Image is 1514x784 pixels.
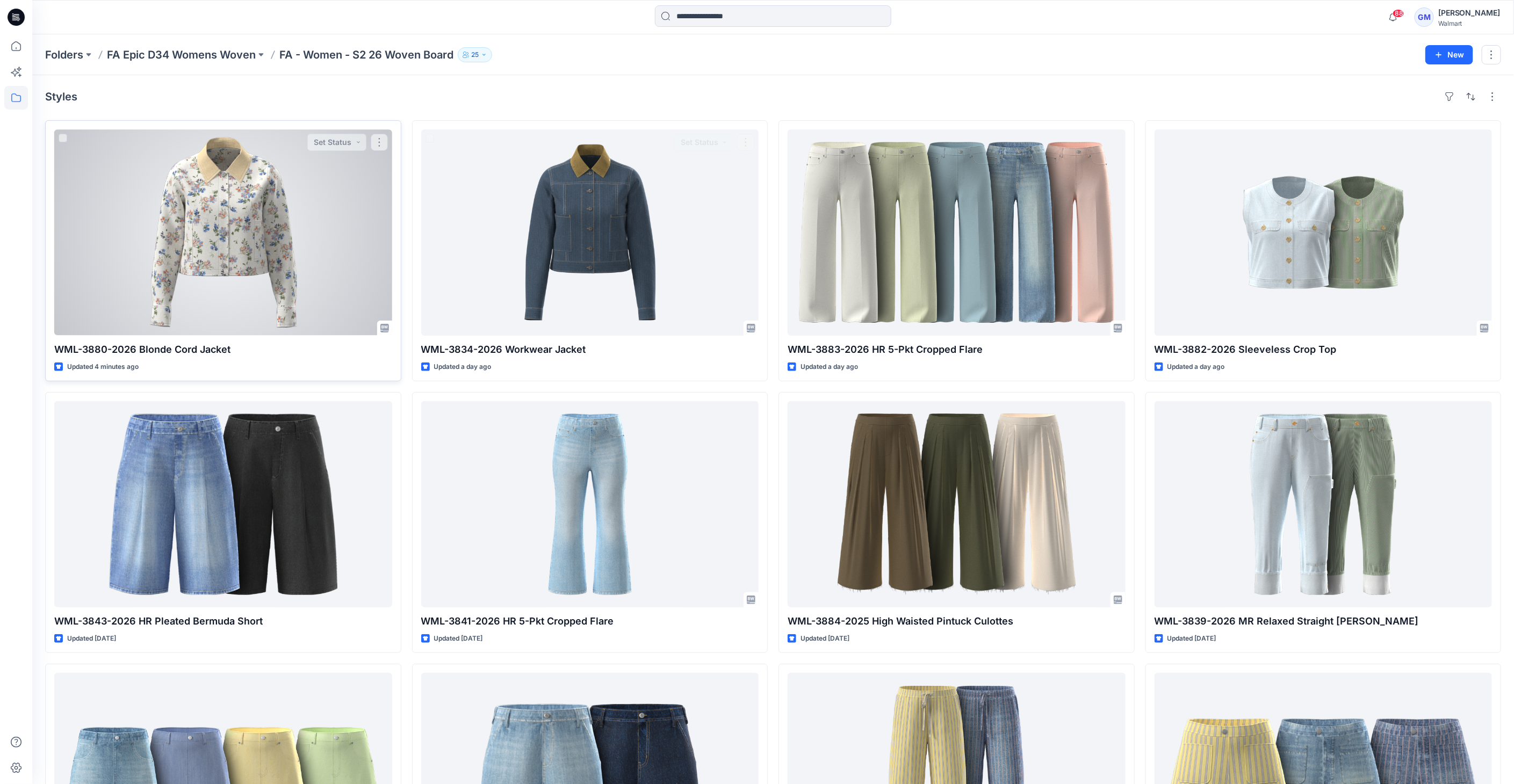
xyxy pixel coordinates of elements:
[54,401,392,607] a: WML-3843-2026 HR Pleated Bermuda Short
[788,614,1126,629] p: WML-3884-2025 High Waisted Pintuck Culottes
[471,49,479,61] p: 25
[1393,9,1404,18] span: 88
[54,614,392,629] p: WML-3843-2026 HR Pleated Bermuda Short
[421,614,759,629] p: WML-3841-2026 HR 5-Pkt Cropped Flare
[434,633,483,644] p: Updated [DATE]
[458,47,492,62] button: 25
[801,361,858,373] p: Updated a day ago
[421,401,759,607] a: WML-3841-2026 HR 5-Pkt Cropped Flare
[788,129,1126,336] a: WML-3883-2026 HR 5-Pkt Cropped Flare
[107,47,256,62] a: FA Epic D34 Womens Woven
[67,633,116,644] p: Updated [DATE]
[788,401,1126,607] a: WML-3884-2025 High Waisted Pintuck Culottes
[788,342,1126,357] p: WML-3883-2026 HR 5-Pkt Cropped Flare
[1425,45,1473,64] button: New
[1155,342,1493,357] p: WML-3882-2026 Sleeveless Crop Top
[1438,19,1501,27] div: Walmart
[54,342,392,357] p: WML-3880-2026 Blonde Cord Jacket
[1167,633,1216,644] p: Updated [DATE]
[45,90,77,103] h4: Styles
[279,47,453,62] p: FA - Women - S2 26 Woven Board
[1155,129,1493,336] a: WML-3882-2026 Sleeveless Crop Top
[434,361,492,373] p: Updated a day ago
[67,361,139,373] p: Updated 4 minutes ago
[1155,401,1493,607] a: WML-3839-2026 MR Relaxed Straight Carpenter
[54,129,392,336] a: WML-3880-2026 Blonde Cord Jacket
[1155,614,1493,629] p: WML-3839-2026 MR Relaxed Straight [PERSON_NAME]
[1438,6,1501,19] div: [PERSON_NAME]
[421,129,759,336] a: WML-3834-2026 Workwear Jacket
[801,633,849,644] p: Updated [DATE]
[1167,361,1225,373] p: Updated a day ago
[421,342,759,357] p: WML-3834-2026 Workwear Jacket
[1415,8,1434,27] div: GM
[45,47,83,62] a: Folders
